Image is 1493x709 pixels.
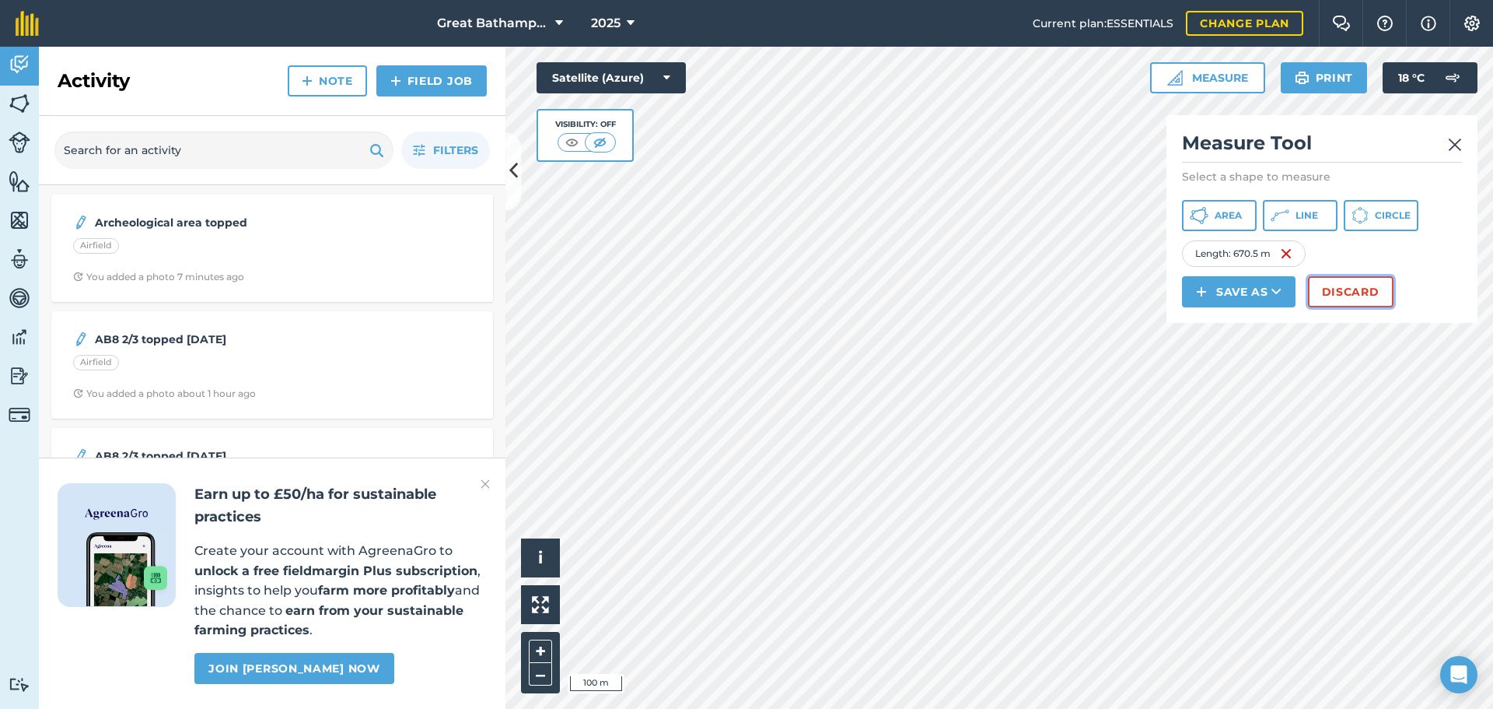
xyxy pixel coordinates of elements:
strong: unlock a free fieldmargin Plus subscription [194,563,477,578]
img: svg+xml;base64,PHN2ZyB4bWxucz0iaHR0cDovL3d3dy53My5vcmcvMjAwMC9zdmciIHdpZHRoPSI1NiIgaGVpZ2h0PSI2MC... [9,170,30,193]
span: Area [1215,209,1242,222]
div: Length : 670.5 m [1182,240,1306,267]
img: svg+xml;base64,PHN2ZyB4bWxucz0iaHR0cDovL3d3dy53My5vcmcvMjAwMC9zdmciIHdpZHRoPSIxNyIgaGVpZ2h0PSIxNy... [1421,14,1436,33]
img: Two speech bubbles overlapping with the left bubble in the forefront [1332,16,1351,31]
strong: AB8 2/3 topped [DATE] [95,448,341,465]
img: svg+xml;base64,PHN2ZyB4bWxucz0iaHR0cDovL3d3dy53My5vcmcvMjAwMC9zdmciIHdpZHRoPSIxNCIgaGVpZ2h0PSIyNC... [1196,283,1207,301]
img: svg+xml;base64,PHN2ZyB4bWxucz0iaHR0cDovL3d3dy53My5vcmcvMjAwMC9zdmciIHdpZHRoPSI1NiIgaGVpZ2h0PSI2MC... [9,209,30,232]
div: Airfield [73,355,119,370]
button: Print [1281,62,1368,93]
button: 18 °C [1383,62,1477,93]
button: – [529,663,552,686]
a: Join [PERSON_NAME] now [194,653,393,684]
a: Archeological area toppedAirfieldClock with arrow pointing clockwiseYou added a photo 7 minutes ago [61,204,484,293]
button: Save as [1182,276,1295,307]
div: Open Intercom Messenger [1440,656,1477,693]
div: Airfield [73,238,119,254]
img: svg+xml;base64,PHN2ZyB4bWxucz0iaHR0cDovL3d3dy53My5vcmcvMjAwMC9zdmciIHdpZHRoPSIxOSIgaGVpZ2h0PSIyNC... [369,141,384,160]
h2: Measure Tool [1182,131,1462,163]
button: + [529,640,552,663]
img: svg+xml;base64,PD94bWwgdmVyc2lvbj0iMS4wIiBlbmNvZGluZz0idXRmLTgiPz4KPCEtLSBHZW5lcmF0b3I6IEFkb2JlIE... [9,132,30,153]
button: Satellite (Azure) [537,62,686,93]
img: svg+xml;base64,PD94bWwgdmVyc2lvbj0iMS4wIiBlbmNvZGluZz0idXRmLTgiPz4KPCEtLSBHZW5lcmF0b3I6IEFkb2JlIE... [9,364,30,388]
p: Select a shape to measure [1182,169,1462,184]
img: Screenshot of the Gro app [86,532,167,606]
img: svg+xml;base64,PD94bWwgdmVyc2lvbj0iMS4wIiBlbmNvZGluZz0idXRmLTgiPz4KPCEtLSBHZW5lcmF0b3I6IEFkb2JlIE... [73,213,89,232]
img: svg+xml;base64,PD94bWwgdmVyc2lvbj0iMS4wIiBlbmNvZGluZz0idXRmLTgiPz4KPCEtLSBHZW5lcmF0b3I6IEFkb2JlIE... [73,330,89,349]
img: A cog icon [1463,16,1481,31]
img: svg+xml;base64,PD94bWwgdmVyc2lvbj0iMS4wIiBlbmNvZGluZz0idXRmLTgiPz4KPCEtLSBHZW5lcmF0b3I6IEFkb2JlIE... [1437,62,1468,93]
button: Circle [1344,200,1418,231]
strong: Archeological area topped [95,214,341,231]
div: You added a photo about 1 hour ago [73,388,256,400]
h2: Activity [58,68,130,93]
span: i [538,548,543,567]
span: Line [1295,209,1318,222]
img: Four arrows, one pointing top left, one top right, one bottom right and the last bottom left [532,596,549,613]
button: i [521,539,560,577]
div: Visibility: Off [555,118,616,131]
img: svg+xml;base64,PD94bWwgdmVyc2lvbj0iMS4wIiBlbmNvZGluZz0idXRmLTgiPz4KPCEtLSBHZW5lcmF0b3I6IEFkb2JlIE... [9,247,30,271]
img: svg+xml;base64,PHN2ZyB4bWxucz0iaHR0cDovL3d3dy53My5vcmcvMjAwMC9zdmciIHdpZHRoPSIxNCIgaGVpZ2h0PSIyNC... [390,72,401,90]
button: Line [1263,200,1337,231]
strong: earn from your sustainable farming practices [194,603,463,638]
span: Filters [433,142,478,159]
span: 18 ° C [1398,62,1425,93]
img: svg+xml;base64,PHN2ZyB4bWxucz0iaHR0cDovL3d3dy53My5vcmcvMjAwMC9zdmciIHdpZHRoPSI1NiIgaGVpZ2h0PSI2MC... [9,92,30,115]
span: Great Bathampton [437,14,549,33]
button: Discard [1308,276,1393,307]
img: svg+xml;base64,PHN2ZyB4bWxucz0iaHR0cDovL3d3dy53My5vcmcvMjAwMC9zdmciIHdpZHRoPSIxOSIgaGVpZ2h0PSIyNC... [1295,68,1309,87]
a: Field Job [376,65,487,97]
button: Filters [401,132,490,169]
span: Current plan : ESSENTIALS [1033,15,1173,32]
img: svg+xml;base64,PHN2ZyB4bWxucz0iaHR0cDovL3d3dy53My5vcmcvMjAwMC9zdmciIHdpZHRoPSI1MCIgaGVpZ2h0PSI0MC... [590,135,610,150]
img: svg+xml;base64,PD94bWwgdmVyc2lvbj0iMS4wIiBlbmNvZGluZz0idXRmLTgiPz4KPCEtLSBHZW5lcmF0b3I6IEFkb2JlIE... [73,447,89,465]
img: svg+xml;base64,PHN2ZyB4bWxucz0iaHR0cDovL3d3dy53My5vcmcvMjAwMC9zdmciIHdpZHRoPSIxNiIgaGVpZ2h0PSIyNC... [1280,244,1292,263]
strong: AB8 2/3 topped [DATE] [95,331,341,348]
img: A question mark icon [1376,16,1394,31]
img: svg+xml;base64,PHN2ZyB4bWxucz0iaHR0cDovL3d3dy53My5vcmcvMjAwMC9zdmciIHdpZHRoPSIyMiIgaGVpZ2h0PSIzMC... [481,475,490,493]
img: svg+xml;base64,PHN2ZyB4bWxucz0iaHR0cDovL3d3dy53My5vcmcvMjAwMC9zdmciIHdpZHRoPSI1MCIgaGVpZ2h0PSI0MC... [562,135,582,150]
img: svg+xml;base64,PD94bWwgdmVyc2lvbj0iMS4wIiBlbmNvZGluZz0idXRmLTgiPz4KPCEtLSBHZW5lcmF0b3I6IEFkb2JlIE... [9,677,30,692]
img: svg+xml;base64,PD94bWwgdmVyc2lvbj0iMS4wIiBlbmNvZGluZz0idXRmLTgiPz4KPCEtLSBHZW5lcmF0b3I6IEFkb2JlIE... [9,325,30,349]
h2: Earn up to £50/ha for sustainable practices [194,483,487,528]
img: svg+xml;base64,PD94bWwgdmVyc2lvbj0iMS4wIiBlbmNvZGluZz0idXRmLTgiPz4KPCEtLSBHZW5lcmF0b3I6IEFkb2JlIE... [9,53,30,76]
p: Create your account with AgreenaGro to , insights to help you and the chance to . [194,541,487,641]
button: Area [1182,200,1257,231]
img: Clock with arrow pointing clockwise [73,388,83,398]
img: fieldmargin Logo [16,11,39,36]
a: Note [288,65,367,97]
span: 2025 [591,14,621,33]
img: Ruler icon [1167,70,1183,86]
img: Clock with arrow pointing clockwise [73,272,83,282]
img: svg+xml;base64,PD94bWwgdmVyc2lvbj0iMS4wIiBlbmNvZGluZz0idXRmLTgiPz4KPCEtLSBHZW5lcmF0b3I6IEFkb2JlIE... [9,404,30,426]
strong: farm more profitably [318,583,455,598]
img: svg+xml;base64,PHN2ZyB4bWxucz0iaHR0cDovL3d3dy53My5vcmcvMjAwMC9zdmciIHdpZHRoPSIxNCIgaGVpZ2h0PSIyNC... [302,72,313,90]
input: Search for an activity [54,132,393,169]
span: Circle [1375,209,1411,222]
img: svg+xml;base64,PHN2ZyB4bWxucz0iaHR0cDovL3d3dy53My5vcmcvMjAwMC9zdmciIHdpZHRoPSIyMiIgaGVpZ2h0PSIzMC... [1448,135,1462,154]
a: AB8 2/3 topped [DATE]AirfieldClock with arrow pointing clockwiseYou added a photo about 1 hour ago [61,321,484,409]
a: AB8 2/3 topped [DATE]PembrokeClock with arrow pointing clockwiseYou added a photo about 3 hours ago [61,437,484,526]
button: Measure [1150,62,1265,93]
img: svg+xml;base64,PD94bWwgdmVyc2lvbj0iMS4wIiBlbmNvZGluZz0idXRmLTgiPz4KPCEtLSBHZW5lcmF0b3I6IEFkb2JlIE... [9,286,30,310]
div: You added a photo 7 minutes ago [73,271,244,283]
a: Change plan [1186,11,1303,36]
